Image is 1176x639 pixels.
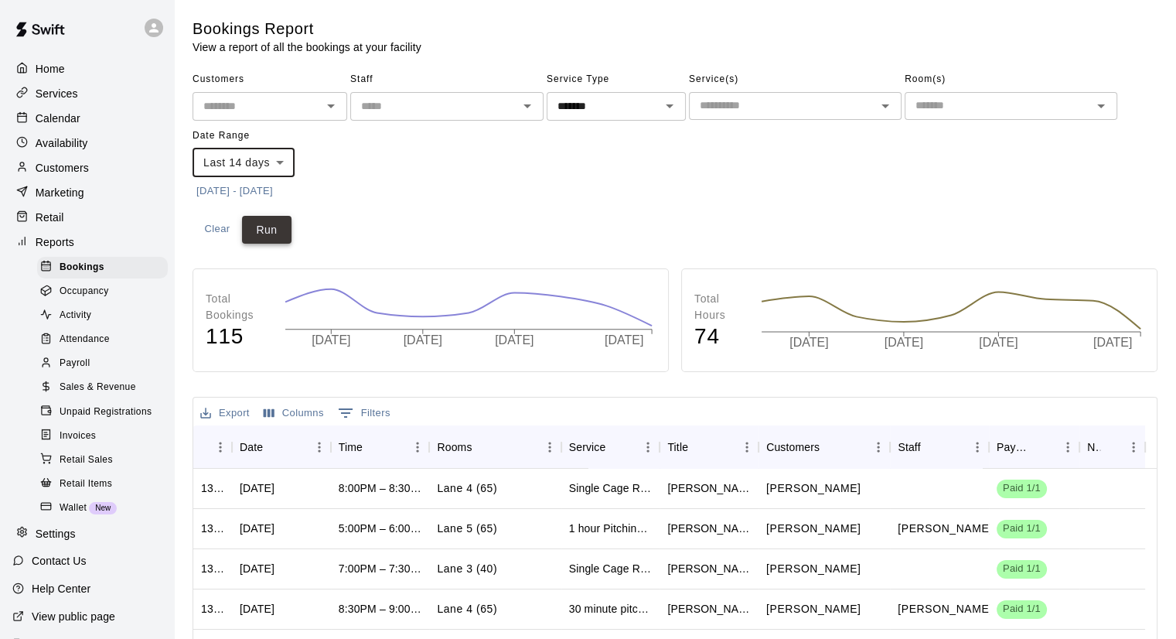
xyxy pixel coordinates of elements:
button: Menu [636,436,660,459]
div: Date [240,425,263,469]
a: Customers [12,156,162,179]
span: Payroll [60,356,90,371]
span: Retail Items [60,477,112,492]
button: Open [659,95,680,117]
div: Invoices [37,425,168,447]
div: Time [339,425,363,469]
div: Single Cage Rental (65 Foot) [569,480,653,496]
span: Date Range [193,124,328,149]
div: Thu, Aug 14, 2025 [240,521,274,536]
button: Menu [209,436,232,459]
p: Retail [36,210,64,225]
p: Help Center [32,581,90,596]
button: Sort [688,436,710,458]
span: Customers [193,67,347,92]
button: Sort [1100,436,1122,458]
button: Menu [538,436,561,459]
div: 1305722 [201,480,224,496]
a: Home [12,57,162,80]
div: 30 minute pitching lesson [569,601,653,617]
div: Services [12,82,162,105]
p: Lane 4 (65) [437,480,497,497]
div: Attendance [37,329,168,350]
button: Menu [867,436,890,459]
a: Marketing [12,181,162,204]
span: Paid 1/1 [997,562,1047,576]
a: Activity [37,304,174,328]
button: Sort [201,436,223,458]
p: Total Bookings [206,291,269,323]
h4: 115 [206,323,269,350]
span: Sales & Revenue [60,380,136,395]
div: Rooms [437,425,472,469]
div: Single Cage Rental (65 Foot) [569,561,653,576]
div: Title [660,425,758,469]
div: Activity [37,305,168,326]
p: Lane 3 (40) [437,561,497,577]
p: Caleb Terrell [766,601,861,617]
a: Bookings [37,255,174,279]
div: Staff [898,425,920,469]
p: Marketing [36,185,84,200]
span: Occupancy [60,284,109,299]
div: Wed, Aug 13, 2025 [240,561,274,576]
button: Menu [308,436,331,459]
a: Occupancy [37,279,174,303]
p: Lane 5 (65) [437,521,497,537]
span: Paid 1/1 [997,521,1047,536]
span: Paid 1/1 [997,602,1047,617]
button: Menu [735,436,758,459]
p: View public page [32,609,115,624]
div: Retail [12,206,162,229]
div: ID [193,425,232,469]
span: Staff [350,67,544,92]
span: New [89,504,117,512]
p: Grayson Mirabelli [766,480,861,497]
div: WalletNew [37,497,168,519]
tspan: [DATE] [312,333,350,347]
div: Payment [989,425,1079,469]
a: Reports [12,231,162,254]
div: Grayson Mirabelli [667,480,751,496]
button: Menu [966,436,989,459]
tspan: [DATE] [979,336,1017,349]
tspan: [DATE] [1093,336,1132,349]
span: Activity [60,308,91,323]
div: Retail Sales [37,449,168,471]
p: CAMERON BOULANGER [766,561,861,577]
button: Menu [406,436,429,459]
p: Calendar [36,111,80,126]
a: WalletNew [37,496,174,520]
a: Invoices [37,424,174,448]
div: Thu, Aug 14, 2025 [240,601,274,617]
a: Attendance [37,328,174,352]
a: Settings [12,522,162,545]
a: Retail Sales [37,448,174,472]
div: 1303944 [201,561,224,576]
div: Staff [890,425,989,469]
span: Attendance [60,332,110,347]
tspan: [DATE] [885,336,923,349]
h4: 74 [694,323,745,350]
button: Open [1090,95,1112,117]
div: Occupancy [37,281,168,302]
tspan: [DATE] [605,333,643,347]
p: Contact Us [32,553,87,569]
div: Bookings [37,257,168,278]
div: Notes [1079,425,1145,469]
div: Payroll [37,353,168,374]
div: Payment [997,425,1035,469]
span: Retail Sales [60,453,113,468]
button: Export [196,402,254,425]
div: 5:00PM – 6:00PM [339,521,422,536]
button: [DATE] - [DATE] [193,179,277,203]
button: Sort [921,436,943,458]
a: Retail Items [37,472,174,496]
div: 7:00PM – 7:30PM [339,561,422,576]
span: Wallet [60,501,87,516]
p: Justin Evans [898,521,992,537]
div: Sales & Revenue [37,377,168,398]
